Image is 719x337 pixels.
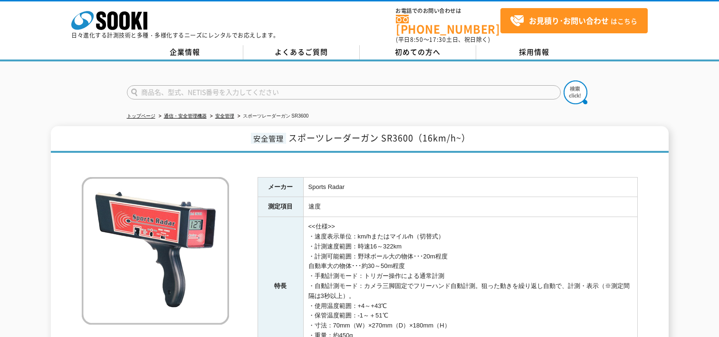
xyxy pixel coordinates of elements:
[510,14,637,28] span: はこちら
[82,177,229,325] img: スポーツレーダーガン SR3600
[258,197,303,217] th: 測定項目
[127,45,243,59] a: 企業情報
[360,45,476,59] a: 初めての方へ
[243,45,360,59] a: よくあるご質問
[127,113,155,119] a: トップページ
[236,111,309,121] li: スポーツレーダーガン SR3600
[476,45,593,59] a: 採用情報
[303,177,637,197] td: Sports Radar
[258,177,303,197] th: メーカー
[564,80,587,104] img: btn_search.png
[303,197,637,217] td: 速度
[215,113,234,119] a: 安全管理
[288,131,470,144] span: スポーツレーダーガン SR3600（16km/h~）
[429,35,446,44] span: 17:30
[395,47,441,57] span: 初めての方へ
[71,32,279,38] p: 日々進化する計測技術と多種・多様化するニーズにレンタルでお応えします。
[396,15,500,34] a: [PHONE_NUMBER]
[251,133,286,144] span: 安全管理
[410,35,423,44] span: 8:50
[500,8,648,33] a: お見積り･お問い合わせはこちら
[164,113,207,119] a: 通信・安全管理機器
[396,35,490,44] span: (平日 ～ 土日、祝日除く)
[127,85,561,99] input: 商品名、型式、NETIS番号を入力してください
[529,15,609,26] strong: お見積り･お問い合わせ
[396,8,500,14] span: お電話でのお問い合わせは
